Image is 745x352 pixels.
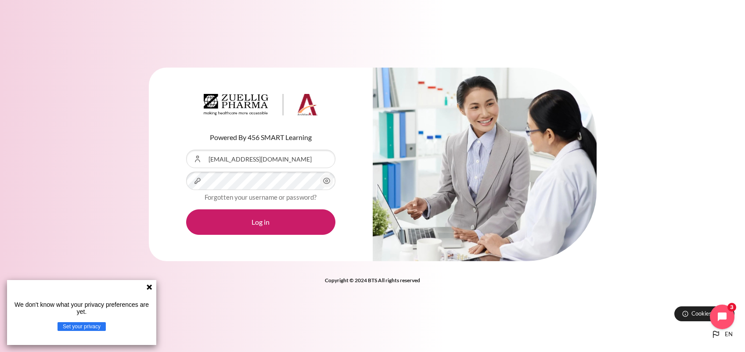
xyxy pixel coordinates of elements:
button: Languages [707,326,736,343]
span: Cookies notice [691,309,728,318]
a: Architeck [204,94,318,119]
button: Log in [186,209,335,235]
button: Set your privacy [58,322,106,331]
p: We don't know what your privacy preferences are yet. [11,301,153,315]
p: Powered By 456 SMART Learning [186,132,335,143]
span: en [725,330,733,339]
img: Architeck [204,94,318,116]
a: Forgotten your username or password? [205,193,317,201]
button: Cookies notice [674,306,734,321]
input: Username or Email Address [186,150,335,168]
strong: Copyright © 2024 BTS All rights reserved [325,277,420,284]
